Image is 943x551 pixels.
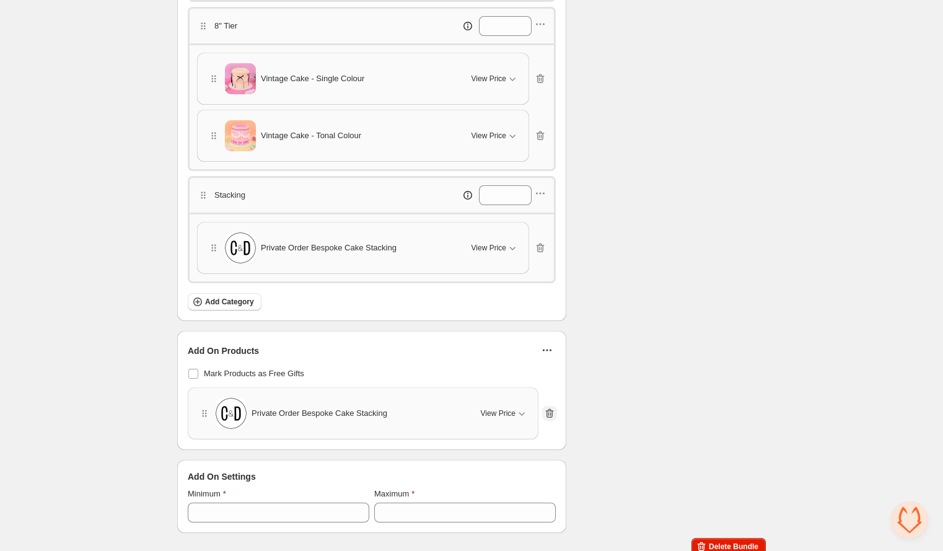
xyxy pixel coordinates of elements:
[472,74,506,84] span: View Price
[464,238,526,258] button: View Price
[472,131,506,141] span: View Price
[188,345,259,357] span: Add On Products
[225,232,256,263] img: Private Order Bespoke Cake Stacking
[188,488,226,500] label: Minimum
[473,403,535,423] button: View Price
[261,73,364,85] span: Vintage Cake - Single Colour
[261,242,397,254] span: Private Order Bespoke Cake Stacking
[472,243,506,253] span: View Price
[891,501,928,539] a: Open chat
[225,120,256,151] img: Vintage Cake - Tonal Colour
[188,293,261,311] button: Add Category
[252,407,387,420] span: Private Order Bespoke Cake Stacking
[374,488,414,500] label: Maximum
[214,20,237,32] p: 8" Tier
[225,63,256,94] img: Vintage Cake - Single Colour
[205,297,254,307] span: Add Category
[464,126,526,146] button: View Price
[464,69,526,89] button: View Price
[481,408,515,418] span: View Price
[261,130,361,142] span: Vintage Cake - Tonal Colour
[216,398,247,429] img: Private Order Bespoke Cake Stacking
[188,470,256,483] span: Add On Settings
[204,369,304,378] span: Mark Products as Free Gifts
[214,189,245,201] p: Stacking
